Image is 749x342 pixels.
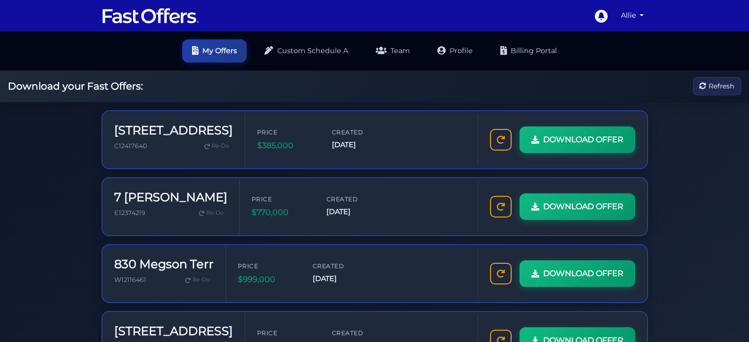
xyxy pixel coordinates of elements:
[313,273,372,284] span: [DATE]
[490,39,567,62] a: Billing Portal
[332,139,391,151] span: [DATE]
[181,274,214,286] a: Re-Do
[520,260,635,287] a: DOWNLOAD OFFER
[114,257,214,272] h3: 830 Megson Terr
[326,206,386,218] span: [DATE]
[313,261,372,271] span: Created
[617,6,648,25] a: Allie
[326,194,386,204] span: Created
[332,328,391,338] span: Created
[238,261,297,271] span: Price
[543,267,623,280] span: DOWNLOAD OFFER
[252,206,311,219] span: $770,000
[366,39,420,62] a: Team
[114,276,146,283] span: W12116461
[238,273,297,286] span: $999,000
[709,81,734,92] span: Refresh
[114,190,228,205] h3: 7 [PERSON_NAME]
[520,126,635,153] a: DOWNLOAD OFFER
[114,324,233,339] h3: [STREET_ADDRESS]
[114,124,233,138] h3: [STREET_ADDRESS]
[693,77,741,95] button: Refresh
[252,194,311,204] span: Price
[114,142,147,150] span: C12417640
[257,127,316,137] span: Price
[543,133,623,146] span: DOWNLOAD OFFER
[543,200,623,213] span: DOWNLOAD OFFER
[114,209,145,217] span: E12374219
[520,193,635,220] a: DOWNLOAD OFFER
[255,39,358,62] a: Custom Schedule A
[257,328,316,338] span: Price
[195,207,228,219] a: Re-Do
[427,39,483,62] a: Profile
[332,127,391,137] span: Created
[182,39,247,62] a: My Offers
[8,80,143,92] h2: Download your Fast Offers:
[193,276,210,284] span: Re-Do
[257,139,316,152] span: $385,000
[206,209,224,218] span: Re-Do
[212,142,229,151] span: Re-Do
[200,140,233,153] a: Re-Do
